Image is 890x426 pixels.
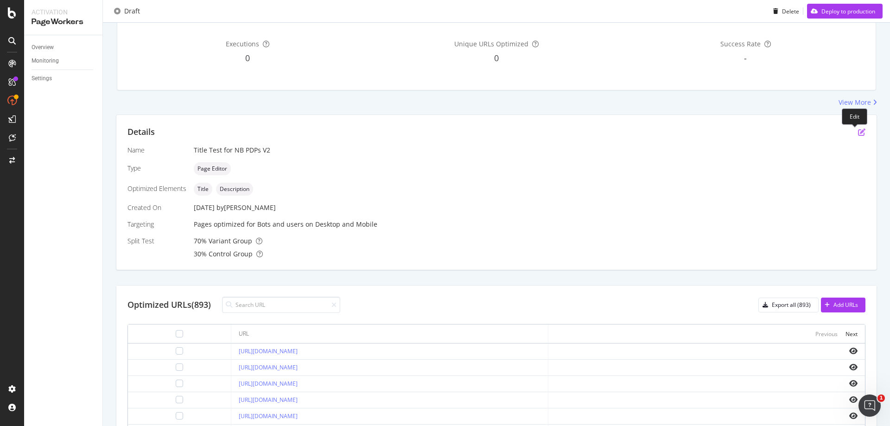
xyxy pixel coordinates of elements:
a: [URL][DOMAIN_NAME] [239,347,298,355]
span: Page Editor [197,166,227,172]
div: pen-to-square [858,128,865,136]
div: [DATE] [194,203,865,212]
div: Deploy to production [821,7,875,15]
div: Activation [32,7,95,17]
a: [URL][DOMAIN_NAME] [239,396,298,404]
div: Desktop and Mobile [315,220,377,229]
div: Monitoring [32,56,59,66]
a: [URL][DOMAIN_NAME] [239,363,298,371]
div: View More [839,98,871,107]
span: Executions [226,39,259,48]
input: Search URL [222,297,340,313]
a: Monitoring [32,56,96,66]
a: [URL][DOMAIN_NAME] [239,380,298,388]
a: Overview [32,43,96,52]
div: Draft [124,6,140,16]
div: 30 % Control Group [194,249,865,259]
div: Export all (893) [772,301,811,309]
button: Delete [769,4,799,19]
div: Bots and users [257,220,304,229]
span: Title [197,186,209,192]
div: PageWorkers [32,17,95,27]
a: [URL][DOMAIN_NAME] [239,412,298,420]
i: eye [849,412,858,420]
button: Deploy to production [807,4,883,19]
button: Add URLs [821,298,865,312]
div: Optimized URLs (893) [127,299,211,311]
div: Optimized Elements [127,184,186,193]
span: 0 [245,52,250,64]
span: Unique URLs Optimized [454,39,528,48]
div: Type [127,164,186,173]
div: Pages optimized for on [194,220,865,229]
button: Previous [815,328,838,339]
div: Edit [842,108,867,125]
span: Description [220,186,249,192]
i: eye [849,380,858,387]
a: View More [839,98,877,107]
div: Details [127,126,155,138]
span: Success Rate [720,39,761,48]
div: Created On [127,203,186,212]
button: Next [845,328,858,339]
div: Next [845,330,858,338]
div: by [PERSON_NAME] [216,203,276,212]
div: Settings [32,74,52,83]
div: Name [127,146,186,155]
div: Add URLs [833,301,858,309]
iframe: Intercom live chat [858,394,881,417]
div: URL [239,330,249,338]
div: Targeting [127,220,186,229]
i: eye [849,396,858,403]
div: Title Test for NB PDPs V2 [194,146,865,155]
div: neutral label [194,162,231,175]
div: 70 % Variant Group [194,236,865,246]
div: Previous [815,330,838,338]
div: Delete [782,7,799,15]
i: eye [849,363,858,371]
button: Export all (893) [758,298,819,312]
a: Settings [32,74,96,83]
div: neutral label [194,183,212,196]
div: neutral label [216,183,253,196]
div: Split Test [127,236,186,246]
span: - [744,52,747,64]
div: Overview [32,43,54,52]
span: 0 [494,52,499,64]
span: 1 [877,394,885,402]
i: eye [849,347,858,355]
